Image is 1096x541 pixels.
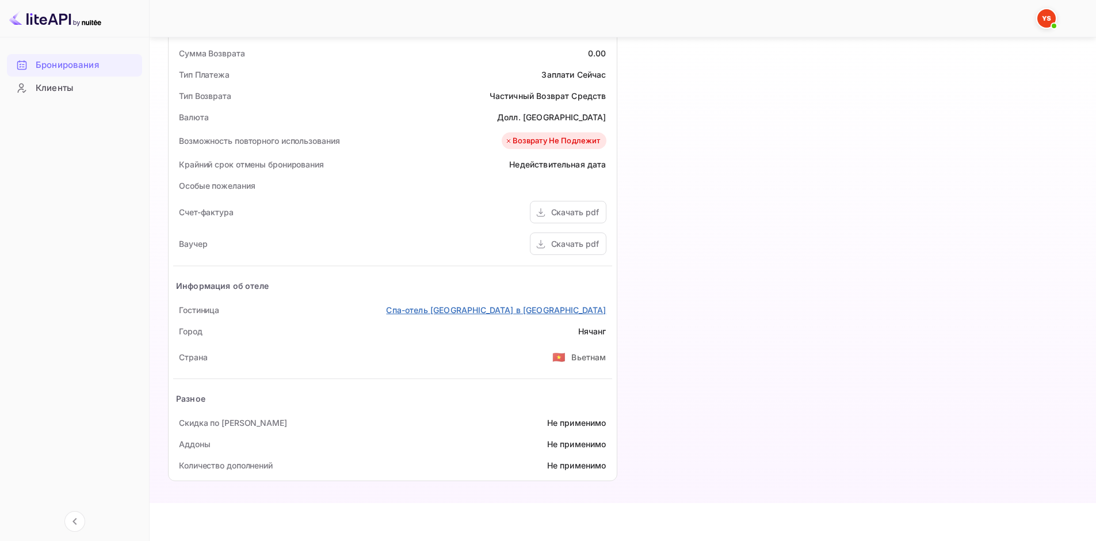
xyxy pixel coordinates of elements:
[386,305,606,315] ya-tr-span: Спа-отель [GEOGRAPHIC_DATA] в [GEOGRAPHIC_DATA]
[179,48,245,58] ya-tr-span: Сумма Возврата
[497,112,606,122] ya-tr-span: Долл. [GEOGRAPHIC_DATA]
[552,346,566,367] span: США
[547,460,606,470] ya-tr-span: Не применимо
[588,47,606,59] div: 0.00
[547,418,606,428] ya-tr-span: Не применимо
[547,439,606,449] ya-tr-span: Не применимо
[1037,9,1056,28] img: Служба Поддержки Яндекса
[176,394,205,403] ya-tr-span: Разное
[179,352,207,362] ya-tr-span: Страна
[509,159,606,169] ya-tr-span: Недействительная дата
[179,439,210,449] ya-tr-span: Аддоны
[179,136,339,146] ya-tr-span: Возможность повторного использования
[36,82,73,95] ya-tr-span: Клиенты
[551,239,599,249] ya-tr-span: Скачать pdf
[179,326,203,336] ya-tr-span: Город
[179,181,255,191] ya-tr-span: Особые пожелания
[541,70,606,79] ya-tr-span: Заплати Сейчас
[179,239,207,249] ya-tr-span: Ваучер
[179,70,230,79] ya-tr-span: Тип Платежа
[7,54,142,77] div: Бронирования
[36,59,99,72] ya-tr-span: Бронирования
[7,77,142,100] div: Клиенты
[552,350,566,363] ya-tr-span: 🇻🇳
[179,207,234,217] ya-tr-span: Счет-фактура
[513,135,601,147] ya-tr-span: Возврату не подлежит
[386,304,606,316] a: Спа-отель [GEOGRAPHIC_DATA] в [GEOGRAPHIC_DATA]
[176,281,269,291] ya-tr-span: Информация об отеле
[7,77,142,98] a: Клиенты
[551,207,599,217] ya-tr-span: Скачать pdf
[179,112,208,122] ya-tr-span: Валюта
[179,159,324,169] ya-tr-span: Крайний срок отмены бронирования
[7,54,142,75] a: Бронирования
[490,91,606,101] ya-tr-span: Частичный Возврат Средств
[578,326,606,336] ya-tr-span: Нячанг
[9,9,101,28] img: Логотип LiteAPI
[571,352,606,362] ya-tr-span: Вьетнам
[179,305,219,315] ya-tr-span: Гостиница
[179,91,231,101] ya-tr-span: Тип Возврата
[179,418,287,428] ya-tr-span: Скидка по [PERSON_NAME]
[179,460,273,470] ya-tr-span: Количество дополнений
